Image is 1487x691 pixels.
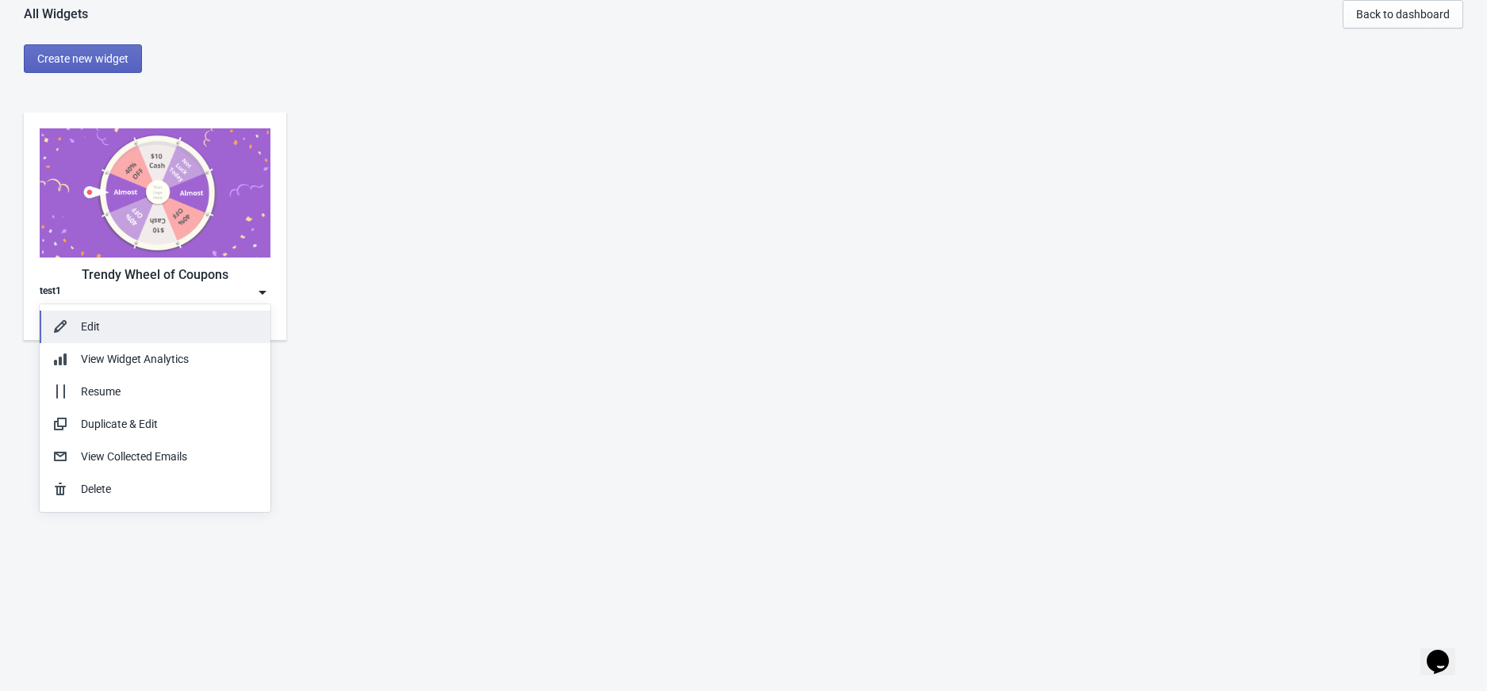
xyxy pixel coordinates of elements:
[40,441,270,473] button: View Collected Emails
[40,473,270,506] button: Delete
[81,319,258,335] div: Edit
[40,408,270,441] button: Duplicate & Edit
[37,52,128,65] span: Create new widget
[81,416,258,433] div: Duplicate & Edit
[40,376,270,408] button: Resume
[40,343,270,376] button: View Widget Analytics
[81,449,258,465] div: View Collected Emails
[24,44,142,73] button: Create new widget
[81,384,258,400] div: Resume
[1356,8,1450,21] span: Back to dashboard
[255,284,270,300] img: dropdown.png
[24,6,88,22] div: All Widgets
[40,265,270,284] div: Trendy Wheel of Coupons
[81,353,189,365] span: View Widget Analytics
[40,128,270,258] img: trendy_game.png
[40,311,270,343] button: Edit
[40,284,61,300] div: test1
[81,481,258,498] div: Delete
[1420,628,1471,675] iframe: chat widget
